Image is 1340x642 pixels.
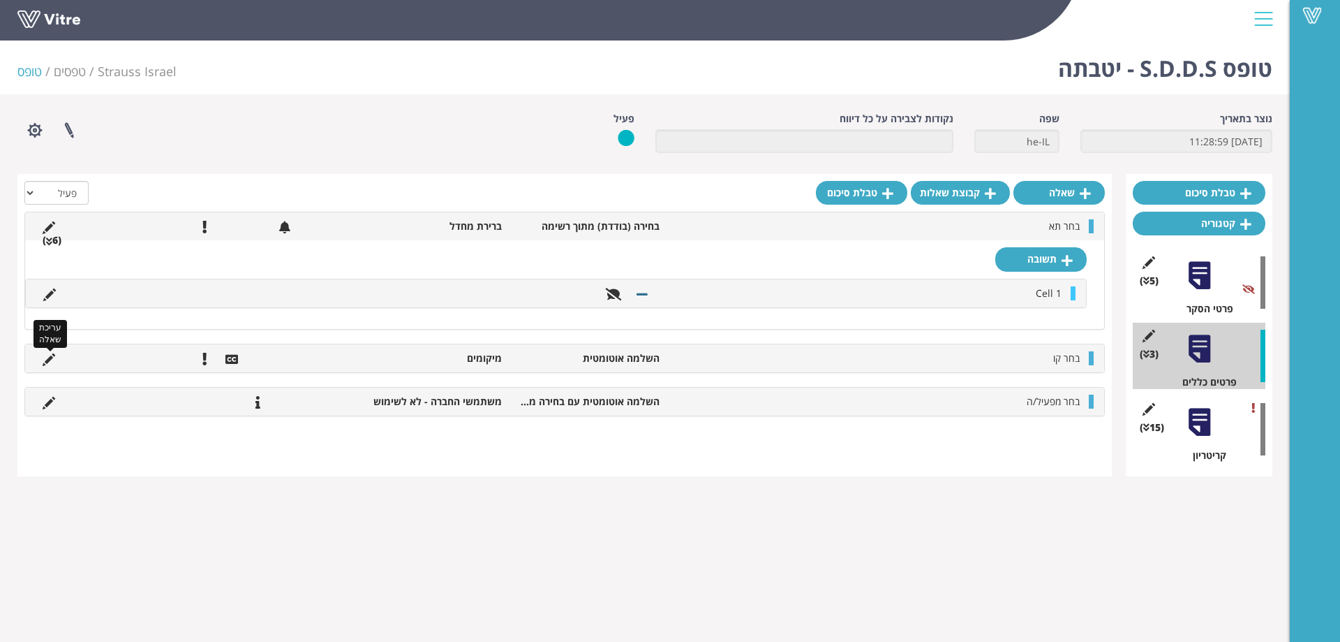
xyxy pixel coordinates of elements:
[54,63,86,80] a: טפסים
[17,63,54,81] li: טופס
[98,63,177,80] span: 222
[1143,302,1265,316] div: פרטי הסקר
[1013,181,1105,205] a: שאלה
[1220,112,1272,126] label: נוצר בתאריך
[351,351,509,365] li: מיקומים
[1143,375,1265,389] div: פרטים כללים
[995,247,1087,271] a: תשובה
[351,395,509,409] li: משתמשי החברה - לא לשימוש
[509,351,667,365] li: השלמה אוטומטית
[613,112,634,126] label: פעיל
[1036,286,1062,300] span: Cell 1
[1027,395,1080,408] span: בחר מפעיל/ה
[33,320,67,348] div: עריכת שאלה
[911,181,1010,205] a: קבוצת שאלות
[351,219,509,233] li: ברירת מחדל
[840,112,953,126] label: נקודות לצבירה על כל דיווח
[509,219,667,233] li: בחירה (בודדת) מתוך רשימה
[1140,421,1164,435] span: (15 )
[816,181,907,205] a: טבלת סיכום
[1140,274,1159,288] span: (5 )
[1039,112,1059,126] label: שפה
[1133,181,1265,205] a: טבלת סיכום
[1058,35,1272,94] h1: טופס S.D.D.S - יטבתה
[36,233,68,247] li: (6 )
[509,395,667,409] li: השלמה אוטומטית עם בחירה מרובה
[1049,219,1080,233] span: בחר תא
[1143,448,1265,462] div: קריטריון
[1053,351,1080,365] span: בחר קו
[618,129,634,147] img: yes
[1140,347,1159,361] span: (3 )
[1133,212,1265,235] a: קטגוריה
